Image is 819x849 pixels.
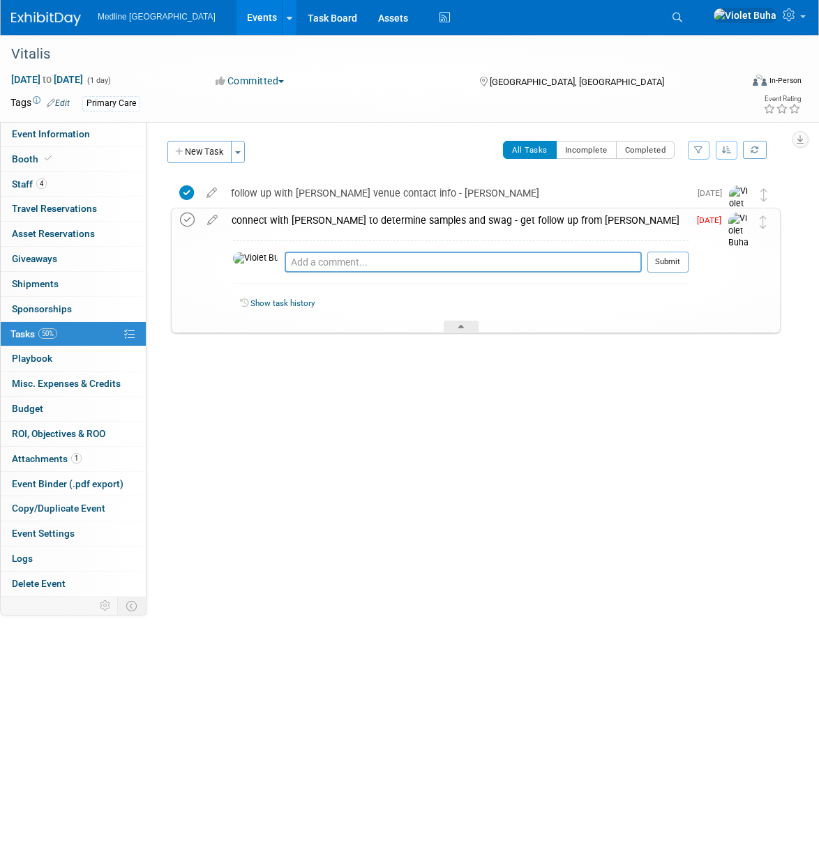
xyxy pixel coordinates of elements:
a: Event Information [1,122,146,146]
td: Personalize Event Tab Strip [93,597,118,615]
span: Budget [12,403,43,414]
button: All Tasks [503,141,557,159]
span: 1 [71,453,82,464]
a: Edit [47,98,70,108]
img: Violet Buha [233,252,278,265]
button: Submit [647,252,689,273]
button: New Task [167,141,232,163]
span: Event Settings [12,528,75,539]
i: Move task [760,215,767,229]
i: Move task [760,188,767,201]
button: Incomplete [556,141,617,159]
a: edit [200,214,225,227]
div: Event Rating [763,95,801,102]
span: Event Information [12,128,90,139]
img: Violet Buha [728,213,749,250]
span: Logs [12,553,33,564]
img: ExhibitDay [11,12,81,26]
span: Booth [12,153,54,165]
a: Event Settings [1,521,146,546]
span: Staff [12,178,47,190]
span: Misc. Expenses & Credits [12,378,121,389]
button: Committed [211,74,290,88]
a: ROI, Objectives & ROO [1,422,146,446]
a: Sponsorships [1,297,146,321]
span: 50% [38,328,57,339]
a: Asset Reservations [1,222,146,246]
span: to [40,74,54,85]
a: Logs [1,546,146,571]
span: Asset Reservations [12,228,95,239]
button: Completed [616,141,675,159]
i: Booth reservation complete [45,155,52,162]
a: Travel Reservations [1,197,146,221]
span: 4 [36,178,47,189]
span: Shipments [12,278,59,289]
span: Attachments [12,453,82,464]
span: Copy/Duplicate Event [12,503,105,514]
div: In-Person [769,75,802,86]
a: Booth [1,147,146,171]
span: (1 day) [86,76,111,85]
td: Toggle Event Tabs [118,597,146,615]
a: edit [200,187,224,199]
div: Vitalis [6,42,724,67]
a: Tasks50% [1,322,146,346]
a: Misc. Expenses & Credits [1,372,146,396]
span: Playbook [12,353,52,364]
a: Refresh [743,141,767,159]
a: Attachments1 [1,447,146,471]
div: follow up with [PERSON_NAME] venue contact info - [PERSON_NAME] [224,181,689,205]
span: Travel Reservations [12,203,97,214]
span: Delete Event [12,578,66,589]
a: Budget [1,397,146,421]
a: Show task history [250,298,315,308]
td: Tags [10,95,70,112]
a: Delete Event [1,572,146,596]
span: Medline [GEOGRAPHIC_DATA] [98,12,216,22]
img: Format-Inperson.png [753,75,767,86]
a: Giveaways [1,247,146,271]
img: Violet Buha [729,185,750,222]
div: Event Format [679,72,802,93]
span: [DATE] [697,215,728,225]
span: [DATE] [DATE] [10,73,84,86]
span: Giveaways [12,253,57,264]
a: Shipments [1,272,146,296]
span: [GEOGRAPHIC_DATA], [GEOGRAPHIC_DATA] [490,77,664,87]
a: Playbook [1,346,146,371]
div: connect with [PERSON_NAME] to determine samples and swag - get follow up from [PERSON_NAME] [225,208,689,232]
img: Violet Buha [713,8,777,23]
span: Event Binder (.pdf export) [12,478,123,489]
span: Sponsorships [12,303,72,314]
a: Event Binder (.pdf export) [1,472,146,496]
span: ROI, Objectives & ROO [12,428,105,439]
span: [DATE] [698,188,729,198]
a: Staff4 [1,172,146,197]
div: Primary Care [82,96,140,111]
span: Tasks [10,328,57,339]
a: Copy/Duplicate Event [1,496,146,521]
